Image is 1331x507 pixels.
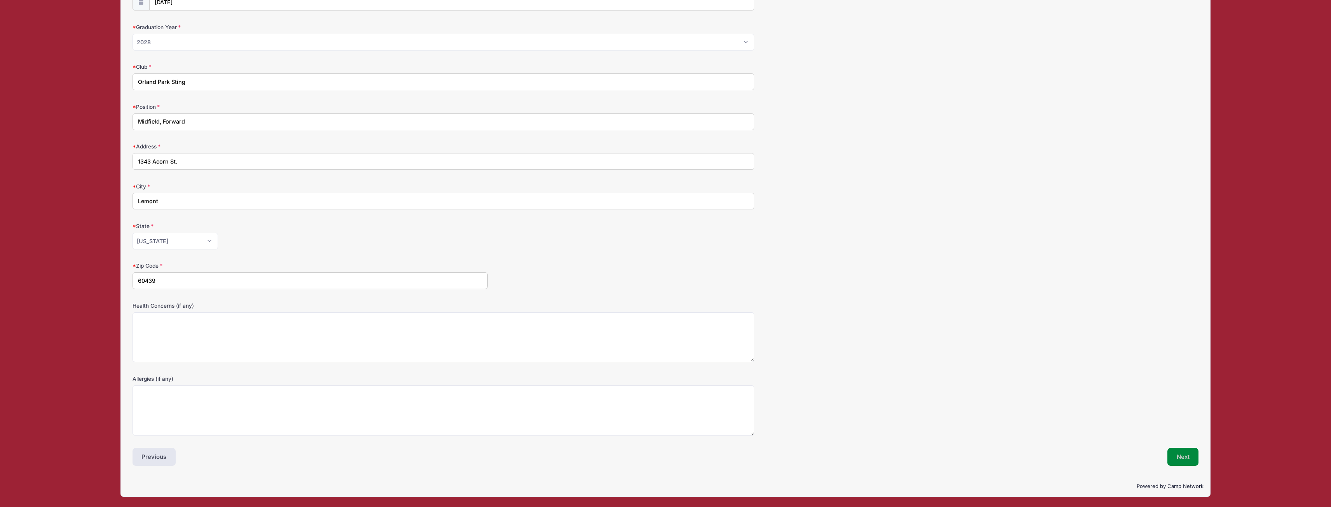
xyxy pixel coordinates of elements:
label: Club [133,63,488,71]
label: City [133,183,488,190]
label: Allergies (if any) [133,375,488,383]
button: Next [1167,448,1199,466]
label: Position [133,103,488,111]
label: State [133,222,488,230]
label: Graduation Year [133,23,488,31]
p: Powered by Camp Network [127,483,1204,490]
input: xxxxx [133,272,488,289]
button: Previous [133,448,176,466]
label: Address [133,143,488,150]
label: Health Concerns (if any) [133,302,488,310]
label: Zip Code [133,262,488,270]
